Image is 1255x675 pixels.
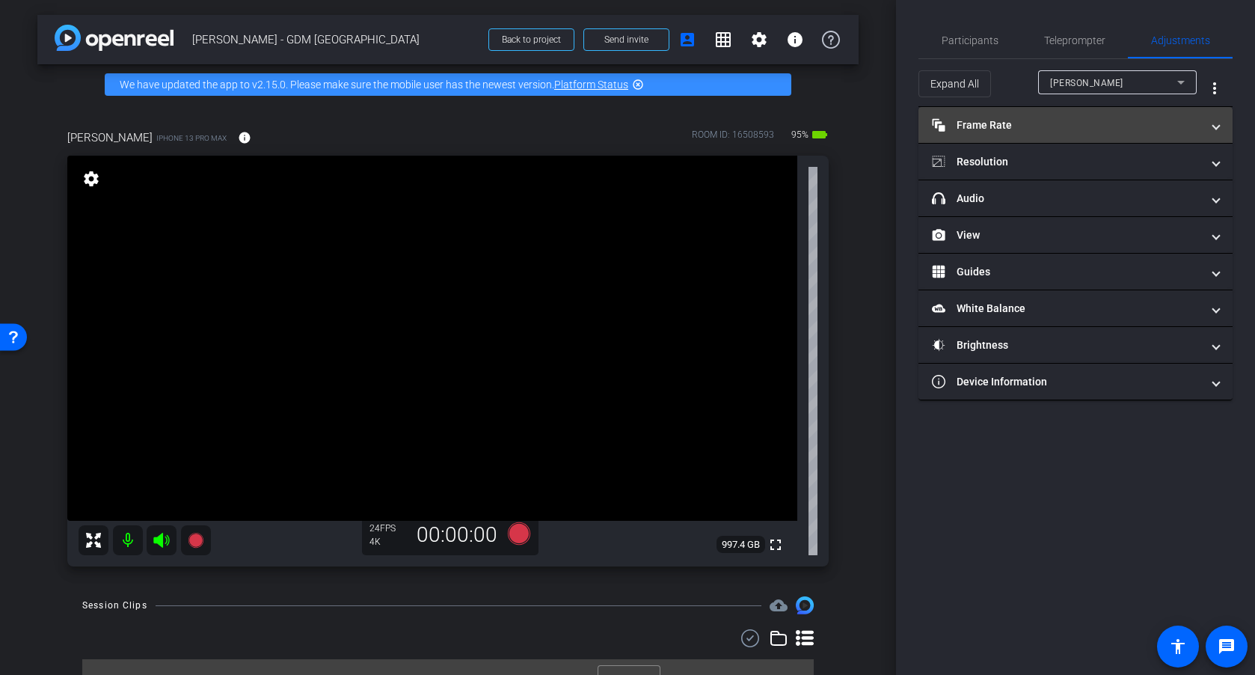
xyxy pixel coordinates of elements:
[692,128,774,150] div: ROOM ID: 16508593
[1206,79,1224,97] mat-icon: more_vert
[918,107,1233,143] mat-expansion-panel-header: Frame Rate
[238,131,251,144] mat-icon: info
[932,264,1201,280] mat-panel-title: Guides
[156,132,227,144] span: iPhone 13 Pro Max
[786,31,804,49] mat-icon: info
[918,144,1233,180] mat-expansion-panel-header: Resolution
[407,522,507,548] div: 00:00:00
[750,31,768,49] mat-icon: settings
[942,35,998,46] span: Participants
[767,536,785,554] mat-icon: fullscreen
[717,536,765,554] span: 997.4 GB
[678,31,696,49] mat-icon: account_box
[1151,35,1210,46] span: Adjustments
[918,180,1233,216] mat-expansion-panel-header: Audio
[380,523,396,534] span: FPS
[1218,638,1236,656] mat-icon: message
[714,31,732,49] mat-icon: grid_on
[82,598,147,613] div: Session Clips
[932,301,1201,317] mat-panel-title: White Balance
[932,227,1201,243] mat-panel-title: View
[918,217,1233,253] mat-expansion-panel-header: View
[770,596,788,614] mat-icon: cloud_upload
[918,254,1233,290] mat-expansion-panel-header: Guides
[932,337,1201,353] mat-panel-title: Brightness
[1050,78,1123,88] span: [PERSON_NAME]
[583,28,669,51] button: Send invite
[488,28,574,51] button: Back to project
[932,117,1201,133] mat-panel-title: Frame Rate
[796,596,814,614] img: Session clips
[1044,35,1105,46] span: Teleprompter
[632,79,644,91] mat-icon: highlight_off
[789,123,811,147] span: 95%
[369,536,407,548] div: 4K
[930,70,979,98] span: Expand All
[1169,638,1187,656] mat-icon: accessibility
[81,170,102,188] mat-icon: settings
[918,290,1233,326] mat-expansion-panel-header: White Balance
[918,327,1233,363] mat-expansion-panel-header: Brightness
[55,25,174,51] img: app-logo
[105,73,791,96] div: We have updated the app to v2.15.0. Please make sure the mobile user has the newest version.
[918,70,991,97] button: Expand All
[770,596,788,614] span: Destinations for your clips
[811,126,829,144] mat-icon: battery_std
[932,154,1201,170] mat-panel-title: Resolution
[1197,70,1233,106] button: More Options for Adjustments Panel
[932,374,1201,390] mat-panel-title: Device Information
[932,191,1201,207] mat-panel-title: Audio
[67,129,153,146] span: [PERSON_NAME]
[369,522,407,534] div: 24
[604,34,648,46] span: Send invite
[554,79,628,91] a: Platform Status
[918,364,1233,400] mat-expansion-panel-header: Device Information
[192,25,479,55] span: [PERSON_NAME] - GDM [GEOGRAPHIC_DATA]
[502,34,561,45] span: Back to project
